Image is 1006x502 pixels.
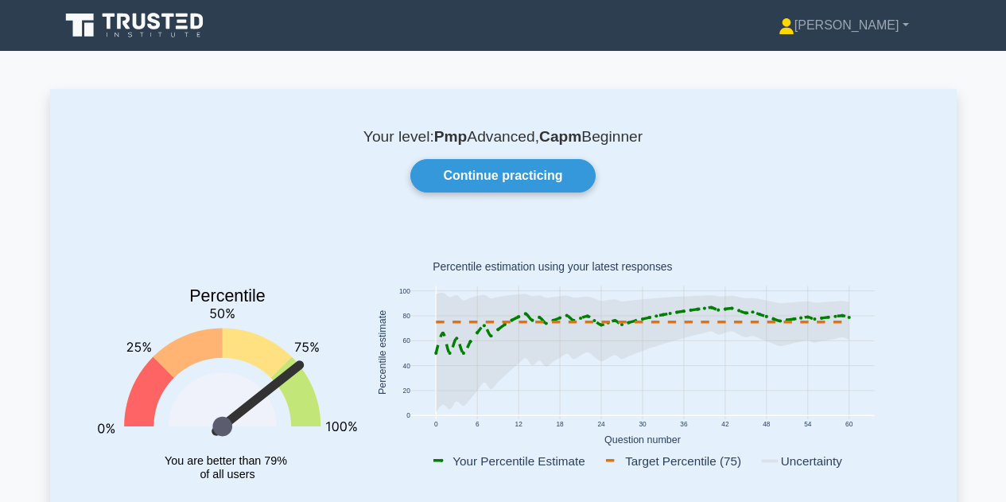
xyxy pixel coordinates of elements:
text: Percentile estimate [377,310,388,395]
text: 54 [804,420,812,428]
text: 12 [515,420,522,428]
b: Pmp [434,128,468,145]
text: 48 [763,420,771,428]
text: 40 [402,362,410,370]
text: 80 [402,312,410,320]
text: Percentile [189,286,266,305]
text: Percentile estimation using your latest responses [433,261,672,274]
text: 36 [680,420,688,428]
a: Continue practicing [410,159,595,193]
b: Capm [539,128,581,145]
text: 0 [406,412,410,420]
text: 18 [556,420,564,428]
text: 0 [433,420,437,428]
a: [PERSON_NAME] [740,10,947,41]
text: 60 [845,420,853,428]
text: 30 [639,420,647,428]
text: 20 [402,387,410,395]
text: 100 [398,287,410,295]
tspan: You are better than 79% [165,454,287,467]
text: 60 [402,337,410,345]
tspan: of all users [200,469,254,481]
text: 42 [721,420,729,428]
text: Question number [604,434,681,446]
text: 6 [475,420,479,428]
text: 24 [597,420,605,428]
p: Your level: Advanced, Beginner [88,127,919,146]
